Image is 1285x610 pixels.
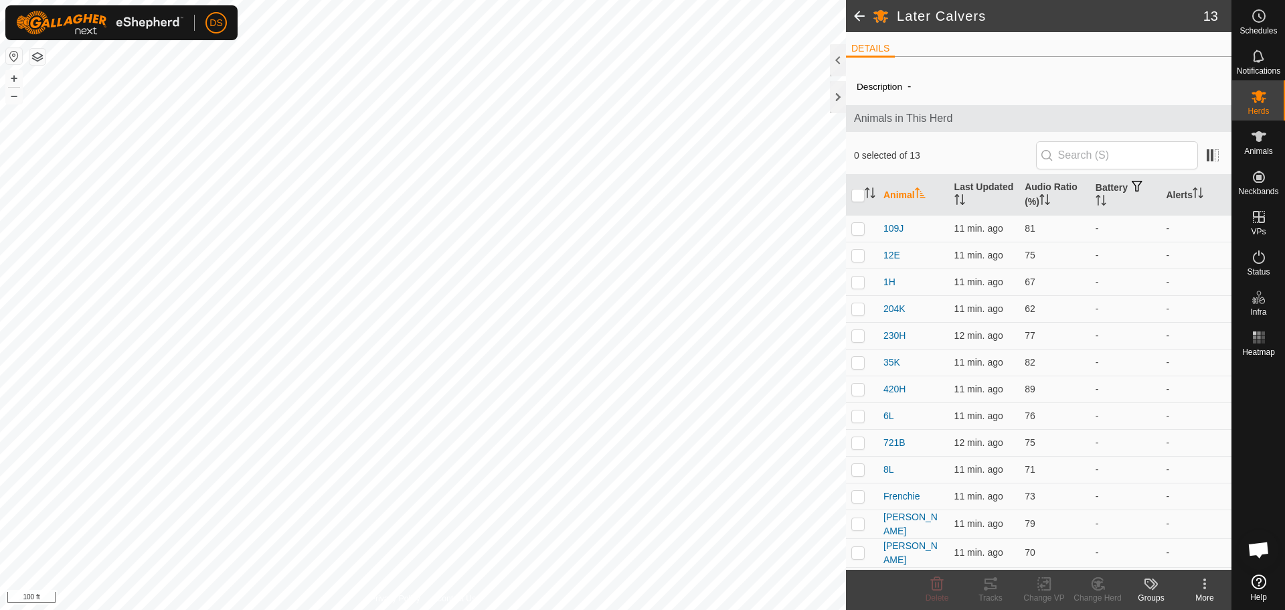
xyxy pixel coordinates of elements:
span: 230H [883,329,906,343]
span: 420H [883,382,906,396]
p-sorticon: Activate to sort [1039,196,1050,207]
span: Oct 8, 2025, 9:01 AM [954,384,1003,394]
span: 721B [883,436,906,450]
span: 13 [1203,6,1218,26]
td: - [1090,402,1161,429]
span: 77 [1025,330,1035,341]
span: Oct 8, 2025, 9:01 AM [954,303,1003,314]
td: - [1161,402,1231,429]
td: - [1090,215,1161,242]
th: Battery [1090,175,1161,216]
span: 67 [1025,277,1035,287]
button: Map Layers [29,49,46,65]
span: Oct 8, 2025, 9:01 AM [954,250,1003,260]
span: Infra [1250,308,1266,316]
span: Notifications [1237,67,1280,75]
span: Oct 8, 2025, 9:01 AM [954,518,1003,529]
p-sorticon: Activate to sort [954,196,965,207]
td: - [1090,510,1161,538]
p-sorticon: Activate to sort [915,189,926,200]
th: Last Updated [949,175,1020,216]
button: Reset Map [6,48,22,64]
td: - [1090,429,1161,456]
td: - [1090,322,1161,349]
span: VPs [1251,228,1266,236]
input: Search (S) [1036,141,1198,169]
div: Change Herd [1071,592,1124,604]
td: - [1161,322,1231,349]
span: Frenchie [883,489,920,504]
p-sorticon: Activate to sort [865,189,875,200]
span: 89 [1025,384,1035,394]
span: Animals in This Herd [854,110,1223,127]
span: [PERSON_NAME] [883,510,944,538]
span: Oct 8, 2025, 9:01 AM [954,223,1003,234]
span: 0 selected of 13 [854,149,1036,163]
td: - [1090,295,1161,322]
td: - [1161,295,1231,322]
td: - [1090,349,1161,376]
span: 109J [883,222,904,236]
span: 12E [883,248,900,262]
span: 82 [1025,357,1035,368]
span: 1H [883,275,895,289]
span: - [902,75,916,97]
td: - [1161,215,1231,242]
td: - [1161,349,1231,376]
td: - [1161,456,1231,483]
span: Oct 8, 2025, 9:01 AM [954,464,1003,475]
span: 75 [1025,250,1035,260]
td: - [1161,376,1231,402]
th: Alerts [1161,175,1231,216]
a: Contact Us [436,593,476,605]
span: 75 [1025,437,1035,448]
span: Animals [1244,147,1273,155]
td: - [1090,483,1161,510]
span: [PERSON_NAME] [883,539,944,567]
span: 204K [883,302,906,316]
th: Animal [878,175,949,216]
span: Help [1250,593,1267,601]
img: Gallagher Logo [16,11,183,35]
td: - [1161,429,1231,456]
span: Oct 8, 2025, 9:01 AM [954,491,1003,502]
td: - [1161,538,1231,567]
span: 8L [883,463,894,477]
span: Oct 8, 2025, 9:01 AM [954,547,1003,558]
span: Oct 8, 2025, 9:01 AM [954,410,1003,421]
span: Delete [926,593,949,603]
th: Audio Ratio (%) [1019,175,1090,216]
p-sorticon: Activate to sort [1096,197,1106,208]
td: - [1161,483,1231,510]
span: Status [1247,268,1270,276]
div: Open chat [1239,530,1279,570]
button: – [6,88,22,104]
span: Oct 8, 2025, 9:01 AM [954,437,1003,448]
td: - [1161,269,1231,295]
td: - [1090,538,1161,567]
span: 76 [1025,410,1035,421]
span: Oct 8, 2025, 9:01 AM [954,330,1003,341]
a: Privacy Policy [370,593,420,605]
p-sorticon: Activate to sort [1193,189,1203,200]
td: - [1161,510,1231,538]
label: Description [857,82,902,92]
span: Herds [1248,107,1269,115]
div: Groups [1124,592,1178,604]
span: Schedules [1239,27,1277,35]
td: - [1090,456,1161,483]
span: Oct 8, 2025, 9:01 AM [954,277,1003,287]
td: - [1090,269,1161,295]
div: Change VP [1017,592,1071,604]
a: Help [1232,569,1285,607]
td: - [1090,242,1161,269]
span: DS [209,16,222,30]
button: + [6,70,22,86]
span: 35K [883,356,900,370]
span: Oct 8, 2025, 9:01 AM [954,357,1003,368]
span: 79 [1025,518,1035,529]
span: 71 [1025,464,1035,475]
span: 62 [1025,303,1035,314]
div: Tracks [964,592,1017,604]
span: Heatmap [1242,348,1275,356]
